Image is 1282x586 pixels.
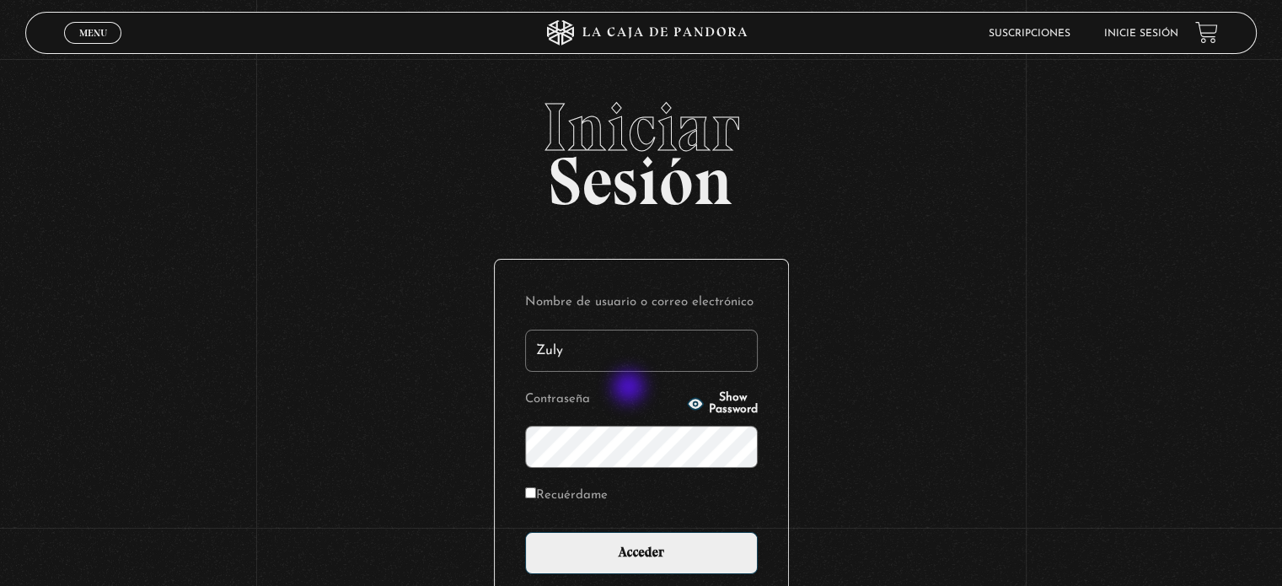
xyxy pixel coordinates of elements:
button: Show Password [687,392,758,416]
a: Suscripciones [989,29,1070,39]
a: Inicie sesión [1104,29,1178,39]
span: Show Password [709,392,758,416]
span: Iniciar [25,94,1256,161]
h2: Sesión [25,94,1256,202]
input: Recuérdame [525,487,536,498]
span: Menu [79,28,107,38]
label: Nombre de usuario o correo electrónico [525,290,758,316]
input: Acceder [525,532,758,574]
a: View your shopping cart [1195,21,1218,44]
label: Contraseña [525,387,682,413]
span: Cerrar [73,42,113,54]
label: Recuérdame [525,483,608,509]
